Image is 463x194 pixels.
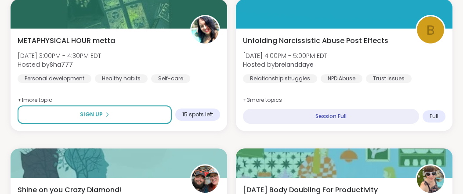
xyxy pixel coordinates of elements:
[243,60,327,69] span: Hosted by
[80,111,103,119] span: Sign Up
[18,74,91,83] div: Personal development
[243,74,317,83] div: Relationship struggles
[18,51,101,60] span: [DATE] 3:00PM - 4:30PM EDT
[18,60,101,69] span: Hosted by
[18,105,172,124] button: Sign Up
[243,36,388,46] span: Unfolding Narcissistic Abuse Post Effects
[192,165,219,193] img: Dom_F
[95,74,148,83] div: Healthy habits
[243,51,327,60] span: [DATE] 4:00PM - 5:00PM EDT
[321,74,362,83] div: NPD Abuse
[275,60,314,69] b: brelanddaye
[430,113,438,120] span: Full
[50,60,73,69] b: Sha777
[427,20,435,40] span: b
[18,36,115,46] span: METAPHYSICAL HOUR metta
[151,74,190,83] div: Self-care
[366,74,412,83] div: Trust issues
[417,165,444,193] img: Adrienne_QueenOfTheDawn
[243,109,419,124] div: Session Full
[182,111,213,118] span: 15 spots left
[192,16,219,43] img: Sha777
